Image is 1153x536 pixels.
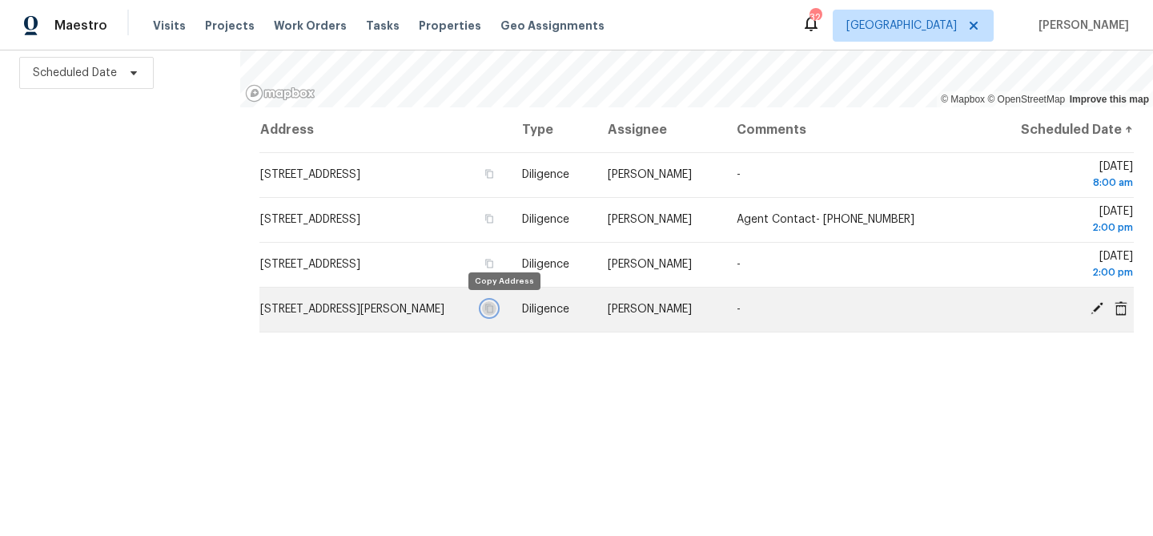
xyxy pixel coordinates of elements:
span: Diligence [522,259,569,270]
span: [DATE] [998,251,1133,280]
span: Tasks [366,20,400,31]
th: Scheduled Date ↑ [986,107,1134,152]
span: Diligence [522,169,569,180]
a: Mapbox [941,94,985,105]
a: Mapbox homepage [245,84,315,103]
span: Geo Assignments [500,18,605,34]
th: Comments [724,107,986,152]
span: [PERSON_NAME] [608,214,692,225]
span: Edit [1085,301,1109,316]
span: Properties [419,18,481,34]
span: [PERSON_NAME] [608,304,692,315]
div: 8:00 am [998,175,1133,191]
span: [STREET_ADDRESS][PERSON_NAME] [260,304,444,315]
span: Projects [205,18,255,34]
span: - [737,169,741,180]
span: Scheduled Date [33,65,117,81]
span: - [737,259,741,270]
span: Agent Contact- [PHONE_NUMBER] [737,214,914,225]
button: Copy Address [482,167,496,181]
button: Copy Address [482,256,496,271]
span: [DATE] [998,161,1133,191]
th: Address [259,107,509,152]
span: [PERSON_NAME] [1032,18,1129,34]
span: Visits [153,18,186,34]
div: 2:00 pm [998,220,1133,236]
span: Diligence [522,214,569,225]
th: Type [509,107,595,152]
span: [STREET_ADDRESS] [260,259,360,270]
span: Work Orders [274,18,347,34]
span: [PERSON_NAME] [608,259,692,270]
span: Diligence [522,304,569,315]
span: [DATE] [998,206,1133,236]
div: 32 [810,10,821,26]
span: Maestro [54,18,107,34]
div: 2:00 pm [998,264,1133,280]
th: Assignee [595,107,724,152]
span: [STREET_ADDRESS] [260,214,360,225]
a: OpenStreetMap [987,94,1065,105]
span: [PERSON_NAME] [608,169,692,180]
span: [STREET_ADDRESS] [260,169,360,180]
span: - [737,304,741,315]
button: Copy Address [482,212,496,226]
a: Improve this map [1070,94,1149,105]
span: [GEOGRAPHIC_DATA] [846,18,957,34]
span: Cancel [1109,301,1133,316]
